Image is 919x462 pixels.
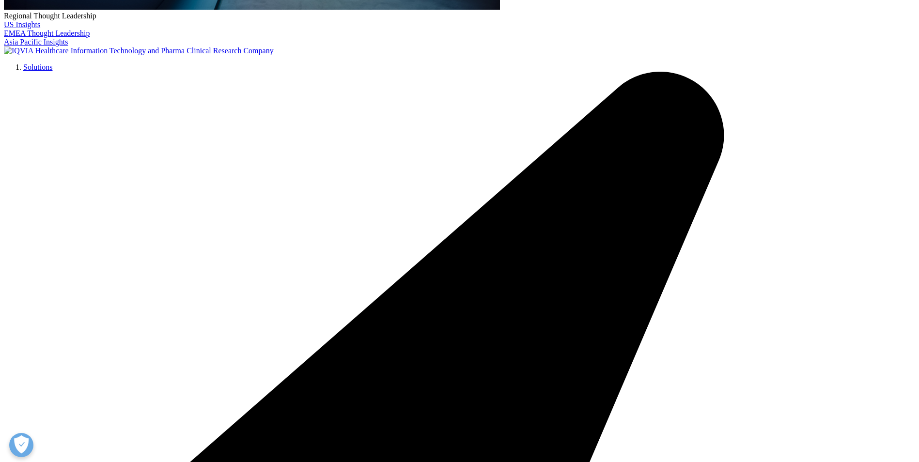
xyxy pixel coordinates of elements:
a: Asia Pacific Insights [4,38,68,46]
img: IQVIA Healthcare Information Technology and Pharma Clinical Research Company [4,46,274,55]
a: EMEA Thought Leadership [4,29,90,37]
div: Regional Thought Leadership [4,12,915,20]
a: Solutions [23,63,52,71]
button: Open Preferences [9,433,33,457]
a: US Insights [4,20,40,29]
